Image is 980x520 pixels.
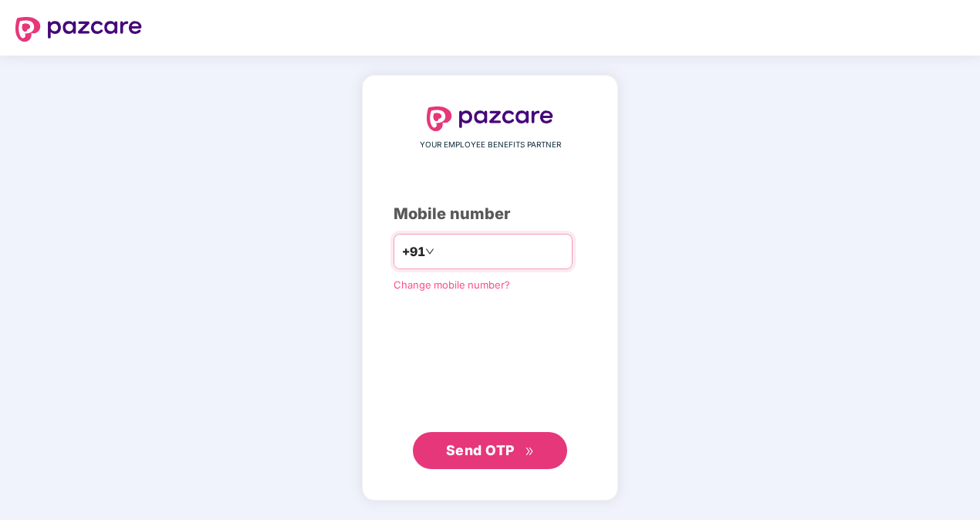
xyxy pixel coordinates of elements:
img: logo [15,17,142,42]
span: YOUR EMPLOYEE BENEFITS PARTNER [420,139,561,151]
span: Send OTP [446,442,515,458]
span: down [425,247,434,256]
a: Change mobile number? [394,279,510,291]
div: Mobile number [394,202,586,226]
span: +91 [402,242,425,262]
span: double-right [525,447,535,457]
img: logo [427,106,553,131]
button: Send OTPdouble-right [413,432,567,469]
